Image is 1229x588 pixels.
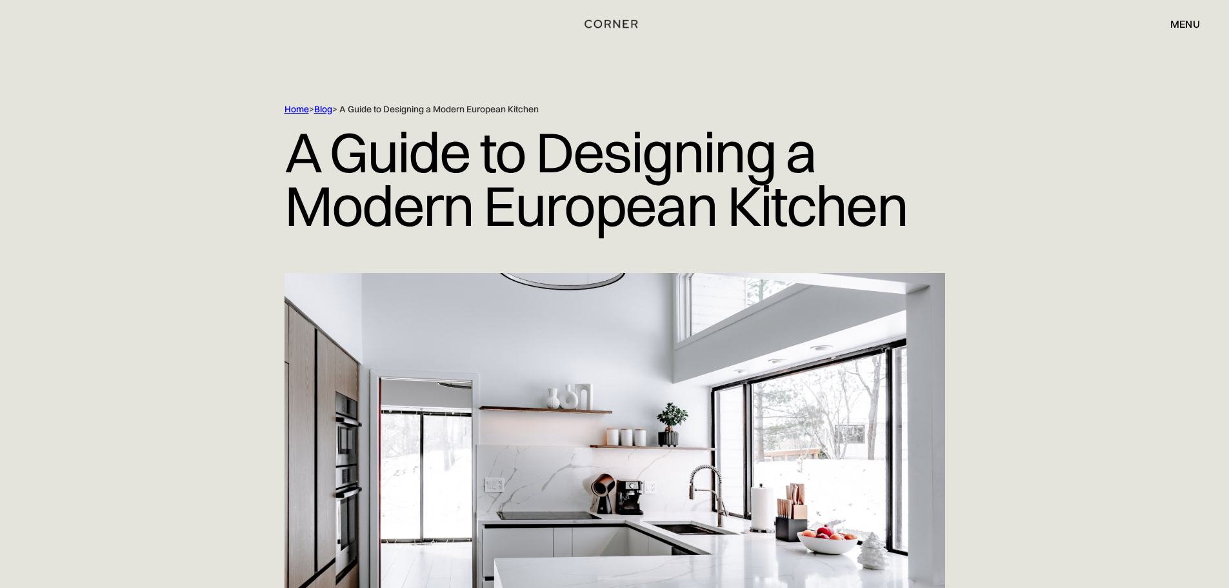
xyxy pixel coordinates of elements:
div: menu [1170,19,1200,29]
a: Blog [314,103,332,115]
a: Home [285,103,309,115]
div: > > A Guide to Designing a Modern European Kitchen [285,103,891,116]
div: menu [1157,13,1200,35]
a: home [570,15,659,32]
h1: A Guide to Designing a Modern European Kitchen [285,116,945,242]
